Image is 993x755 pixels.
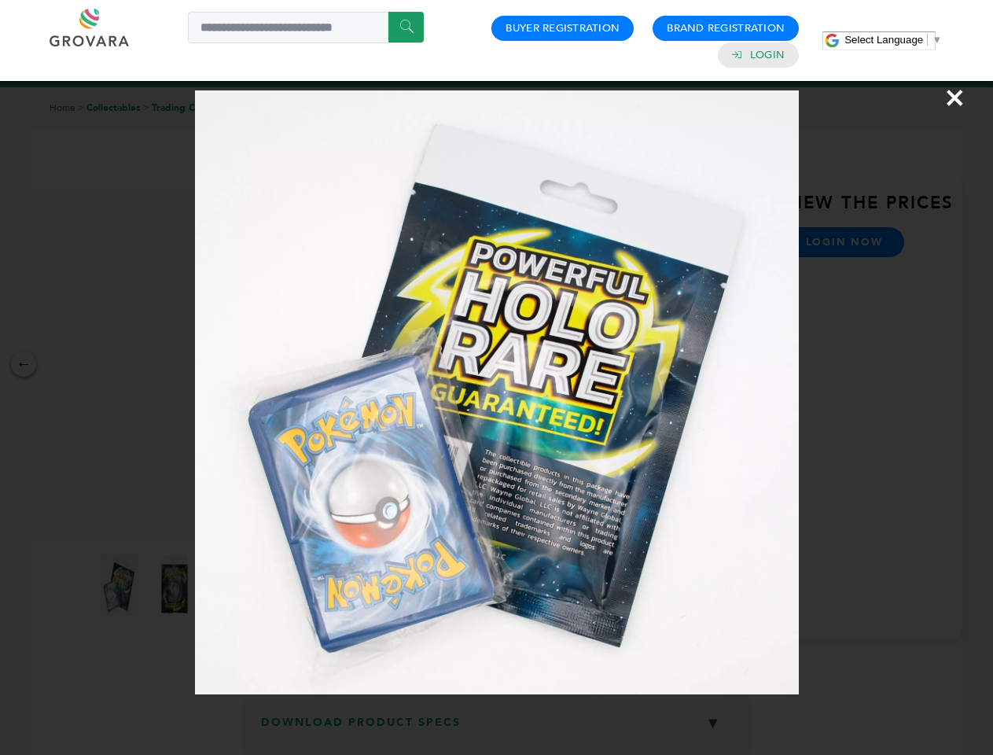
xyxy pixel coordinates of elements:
[188,12,424,43] input: Search a product or brand...
[944,75,965,120] span: ×
[932,34,942,46] span: ▼
[844,34,942,46] a: Select Language​
[195,90,799,694] img: Image Preview
[844,34,923,46] span: Select Language
[750,48,785,62] a: Login
[506,21,620,35] a: Buyer Registration
[667,21,785,35] a: Brand Registration
[927,34,928,46] span: ​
